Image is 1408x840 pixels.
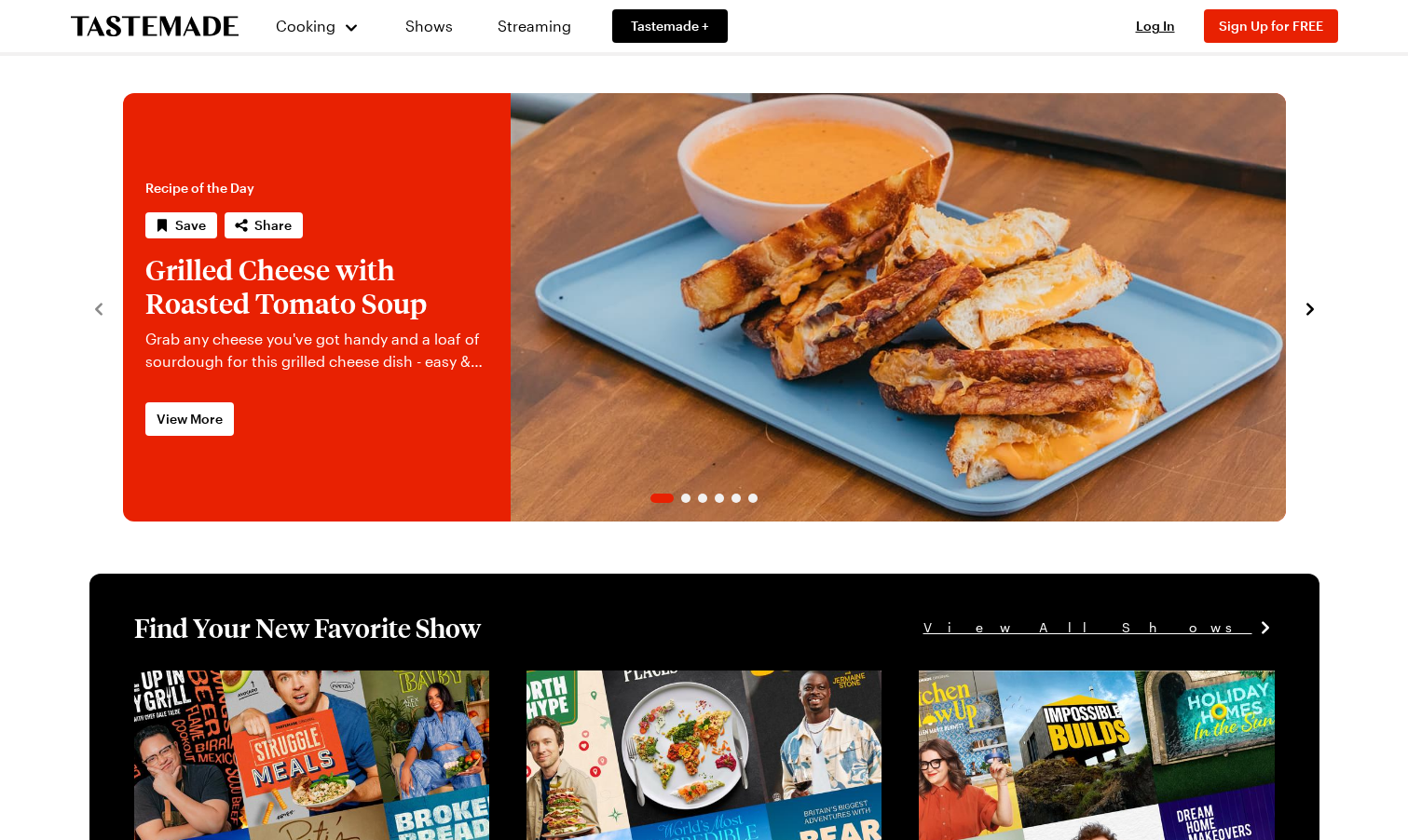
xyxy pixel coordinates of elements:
[698,494,707,503] span: Go to slide 3
[715,494,724,503] span: Go to slide 4
[175,216,206,235] span: Save
[123,93,1286,522] div: 1 / 6
[157,410,223,428] span: View More
[145,212,217,238] button: Save recipe
[631,17,709,35] span: Tastemade +
[923,617,1275,638] a: View All Shows
[681,494,690,503] span: Go to slide 2
[1219,18,1323,34] span: Sign Up for FREE
[748,494,758,503] span: Go to slide 6
[526,672,781,690] a: View full content for [object Object]
[1301,296,1319,318] button: navigate to next item
[1118,17,1193,35] button: Log In
[923,617,1252,638] span: View All Shows
[71,16,239,37] a: To Tastemade Home Page
[89,296,108,318] button: navigate to previous item
[731,494,741,503] span: Go to slide 5
[134,672,389,690] a: View full content for [object Object]
[1136,18,1175,34] span: Log In
[919,672,1173,690] a: View full content for [object Object]
[1204,9,1338,43] button: Sign Up for FREE
[254,216,292,235] span: Share
[145,402,234,436] a: View More
[650,494,674,503] span: Go to slide 1
[612,9,728,43] a: Tastemade +
[134,611,481,644] h1: Find Your New Favorite Show
[225,212,303,238] button: Share
[276,17,335,34] span: Cooking
[276,4,361,48] button: Cooking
